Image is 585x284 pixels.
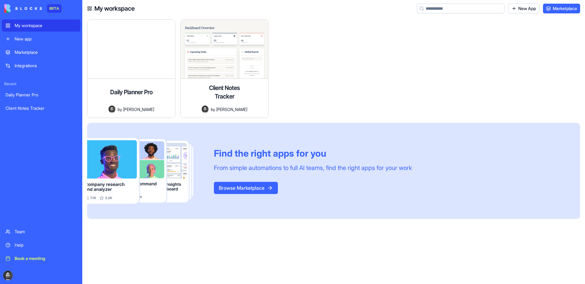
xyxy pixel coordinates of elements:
[186,19,281,118] a: Client Notes TrackerAvatarby[PERSON_NAME]
[108,106,115,113] img: Avatar
[2,33,80,45] a: New app
[202,84,247,101] h4: Client Notes Tracker
[214,185,278,191] a: Browse Marketplace
[5,92,77,98] div: Daily Planner Pro
[110,88,152,96] h4: Daily Planner Pro
[15,49,77,55] div: Marketplace
[508,4,539,13] a: New App
[47,4,62,13] div: BETA
[2,102,80,114] a: Client Notes Tracker
[15,36,77,42] div: New app
[211,106,215,113] span: by
[2,46,80,58] a: Marketplace
[5,105,77,111] div: Client Notes Tracker
[2,19,80,32] a: My workspace
[15,23,77,29] div: My workspace
[2,81,80,86] span: Recent
[543,4,580,13] a: Marketplace
[4,4,62,13] a: BETA
[15,63,77,69] div: Integrations
[94,4,135,13] h4: My workspace
[2,252,80,265] a: Book a meeting
[118,106,122,113] span: by
[2,60,80,72] a: Integrations
[202,106,208,113] img: Avatar
[2,226,80,238] a: Team
[15,229,77,235] div: Team
[3,271,13,280] img: ACg8ocLgOF4bjOymJxKawdIdklYA68NjYQoKYxjRny7HkDiFQmphKnKP_Q=s96-c
[2,89,80,101] a: Daily Planner Pro
[15,242,77,248] div: Help
[216,106,247,113] span: [PERSON_NAME]
[214,182,278,194] button: Browse Marketplace
[2,239,80,251] a: Help
[214,164,412,172] div: From simple automations to full AI teams, find the right apps for your work
[214,148,412,159] div: Find the right apps for you
[4,4,42,13] img: logo
[123,106,154,113] span: [PERSON_NAME]
[15,255,77,261] div: Book a meeting
[87,19,182,118] a: Daily Planner ProAvatarby[PERSON_NAME]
